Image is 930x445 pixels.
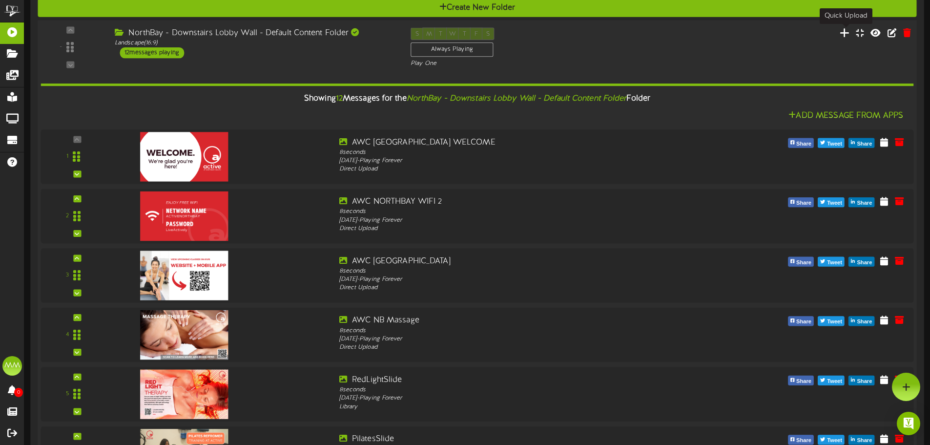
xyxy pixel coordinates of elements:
[140,310,228,359] img: 76d3f1e5-548e-43c4-8695-8ccc78732d56.png
[788,256,814,266] button: Share
[855,198,874,209] span: Share
[33,88,921,109] div: Showing Messages for the Folder
[140,132,228,181] img: 94edb816-0223-4853-9f86-3bde9c6202cdwelcome.png
[794,317,813,327] span: Share
[818,316,845,326] button: Tweet
[411,42,493,57] div: Always Playing
[14,388,23,397] span: 0
[115,27,396,39] div: NorthBay - Downstairs Lobby Wall - Default Content Folder
[788,435,814,445] button: Share
[818,256,845,266] button: Tweet
[794,138,813,149] span: Share
[794,376,813,386] span: Share
[818,197,845,207] button: Tweet
[818,435,845,445] button: Tweet
[339,284,688,292] div: Direct Upload
[339,137,688,148] div: AWC [GEOGRAPHIC_DATA] WELCOME
[897,412,920,435] div: Open Intercom Messenger
[339,196,688,207] div: AWC NORTHBAY WIFI 2
[785,109,906,122] button: Add Message From Apps
[339,165,688,173] div: Direct Upload
[339,216,688,224] div: [DATE] - Playing Forever
[140,251,228,300] img: 8c3d7a7c-9284-4300-bb86-611496da8e79classplaceholder.png
[855,257,874,268] span: Share
[339,394,688,402] div: [DATE] - Playing Forever
[818,138,845,148] button: Tweet
[855,317,874,327] span: Share
[848,197,874,207] button: Share
[848,256,874,266] button: Share
[339,275,688,283] div: [DATE] - Playing Forever
[339,148,688,156] div: 8 seconds
[788,316,814,326] button: Share
[339,224,688,233] div: Direct Upload
[120,47,184,58] div: 12 messages playing
[339,267,688,275] div: 8 seconds
[339,374,688,385] div: RedLightSlide
[825,376,844,386] span: Tweet
[848,138,874,148] button: Share
[794,257,813,268] span: Share
[339,326,688,335] div: 8 seconds
[115,39,396,47] div: Landscape ( 16:9 )
[339,156,688,165] div: [DATE] - Playing Forever
[855,376,874,386] span: Share
[825,198,844,209] span: Tweet
[339,255,688,267] div: AWC [GEOGRAPHIC_DATA]
[339,385,688,394] div: 8 seconds
[825,317,844,327] span: Tweet
[825,257,844,268] span: Tweet
[339,207,688,215] div: 8 seconds
[339,434,688,445] div: PilatesSlide
[339,403,688,411] div: Library
[336,94,343,103] span: 12
[407,94,627,103] i: NorthBay - Downstairs Lobby Wall - Default Content Folder
[339,343,688,351] div: Direct Upload
[140,369,228,419] img: cf8a1c72-b95d-4c93-9352-637eee75422f.png
[788,375,814,385] button: Share
[848,375,874,385] button: Share
[339,335,688,343] div: [DATE] - Playing Forever
[794,198,813,209] span: Share
[788,197,814,207] button: Share
[825,138,844,149] span: Tweet
[140,191,228,240] img: 1f912ce2-0010-47c4-90e8-97ebc1f2d6f1wifi1.png
[788,138,814,148] button: Share
[848,435,874,445] button: Share
[848,316,874,326] button: Share
[818,375,845,385] button: Tweet
[2,356,22,376] div: MM
[339,315,688,326] div: AWC NB Massage
[855,138,874,149] span: Share
[411,59,618,67] div: Play One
